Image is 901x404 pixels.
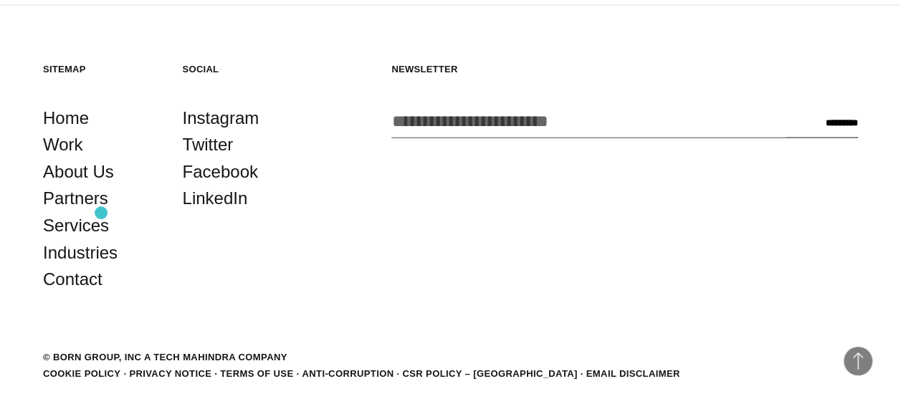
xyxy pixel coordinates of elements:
h5: Social [183,63,301,75]
a: Home [43,105,89,132]
a: LinkedIn [183,185,248,212]
a: Contact [43,266,103,293]
a: Industries [43,239,118,266]
h5: Newsletter [391,63,858,75]
a: Anti-Corruption [302,368,394,379]
a: Cookie Policy [43,368,120,379]
div: © BORN GROUP, INC A Tech Mahindra Company [43,350,287,365]
a: Email Disclaimer [586,368,680,379]
a: Terms of Use [220,368,293,379]
a: Work [43,131,83,158]
a: About Us [43,158,114,186]
a: Privacy Notice [129,368,211,379]
a: Partners [43,185,108,212]
a: Twitter [183,131,234,158]
h5: Sitemap [43,63,161,75]
a: CSR POLICY – [GEOGRAPHIC_DATA] [402,368,577,379]
a: Instagram [183,105,259,132]
a: Facebook [183,158,258,186]
a: Services [43,212,109,239]
button: Back to Top [844,347,872,375]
